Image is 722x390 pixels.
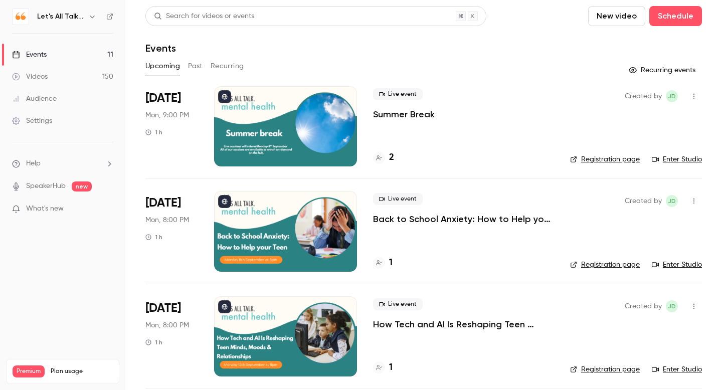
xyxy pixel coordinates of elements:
[389,361,393,374] h4: 1
[624,62,702,78] button: Recurring events
[26,204,64,214] span: What's new
[373,151,394,164] a: 2
[12,50,47,60] div: Events
[625,90,662,102] span: Created by
[389,151,394,164] h4: 2
[145,110,189,120] span: Mon, 9:00 PM
[570,260,640,270] a: Registration page
[145,90,181,106] span: [DATE]
[72,181,92,191] span: new
[211,58,244,74] button: Recurring
[649,6,702,26] button: Schedule
[373,193,423,205] span: Live event
[13,9,29,25] img: Let's All Talk Mental Health
[666,195,678,207] span: Jenni Dunn
[389,256,393,270] h4: 1
[26,158,41,169] span: Help
[652,260,702,270] a: Enter Studio
[373,108,435,120] a: Summer Break
[145,338,162,346] div: 1 h
[668,90,676,102] span: JD
[373,256,393,270] a: 1
[12,116,52,126] div: Settings
[145,42,176,54] h1: Events
[145,86,198,166] div: Sep 1 Mon, 9:00 PM (Europe/London)
[625,300,662,312] span: Created by
[145,58,180,74] button: Upcoming
[188,58,203,74] button: Past
[588,6,645,26] button: New video
[373,361,393,374] a: 1
[666,90,678,102] span: Jenni Dunn
[145,215,189,225] span: Mon, 8:00 PM
[13,365,45,377] span: Premium
[145,233,162,241] div: 1 h
[668,195,676,207] span: JD
[145,128,162,136] div: 1 h
[145,191,198,271] div: Sep 8 Mon, 8:00 PM (Europe/London)
[154,11,254,22] div: Search for videos or events
[570,154,640,164] a: Registration page
[373,298,423,310] span: Live event
[145,300,181,316] span: [DATE]
[51,367,113,375] span: Plan usage
[145,195,181,211] span: [DATE]
[668,300,676,312] span: JD
[652,154,702,164] a: Enter Studio
[12,72,48,82] div: Videos
[101,205,113,214] iframe: Noticeable Trigger
[37,12,84,22] h6: Let's All Talk Mental Health
[12,94,57,104] div: Audience
[666,300,678,312] span: Jenni Dunn
[145,320,189,330] span: Mon, 8:00 PM
[12,158,113,169] li: help-dropdown-opener
[373,213,554,225] a: Back to School Anxiety: How to Help your Teen
[652,364,702,374] a: Enter Studio
[145,296,198,376] div: Sep 15 Mon, 8:00 PM (Europe/London)
[570,364,640,374] a: Registration page
[26,181,66,191] a: SpeakerHub
[625,195,662,207] span: Created by
[373,88,423,100] span: Live event
[373,318,554,330] a: How Tech and AI Is Reshaping Teen Minds, Moods & Relationships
